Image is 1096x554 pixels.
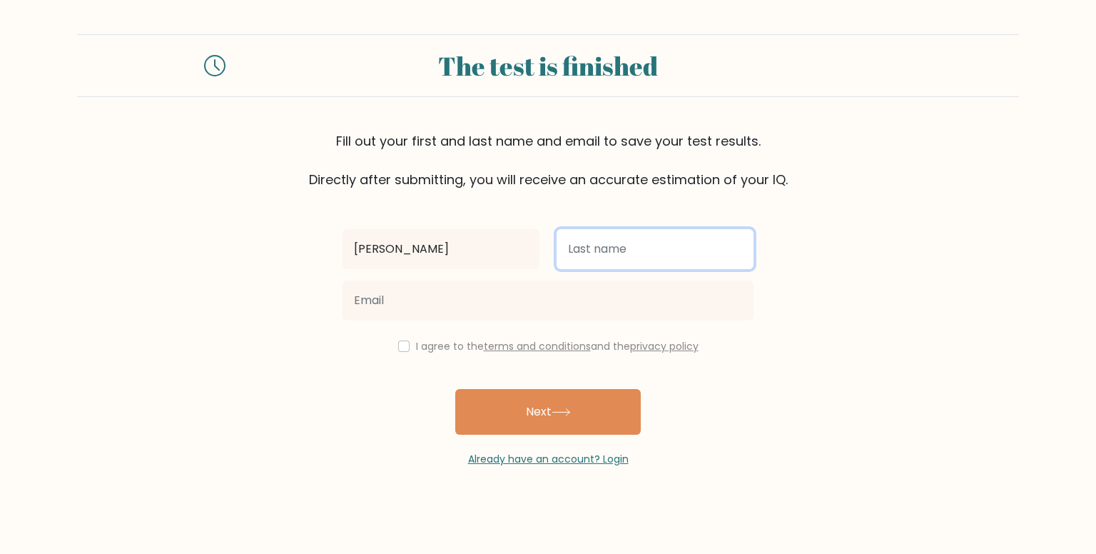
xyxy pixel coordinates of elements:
[243,46,853,85] div: The test is finished
[468,452,629,466] a: Already have an account? Login
[416,339,699,353] label: I agree to the and the
[484,339,591,353] a: terms and conditions
[630,339,699,353] a: privacy policy
[77,131,1019,189] div: Fill out your first and last name and email to save your test results. Directly after submitting,...
[557,229,753,269] input: Last name
[455,389,641,435] button: Next
[342,281,753,321] input: Email
[342,229,539,269] input: First name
